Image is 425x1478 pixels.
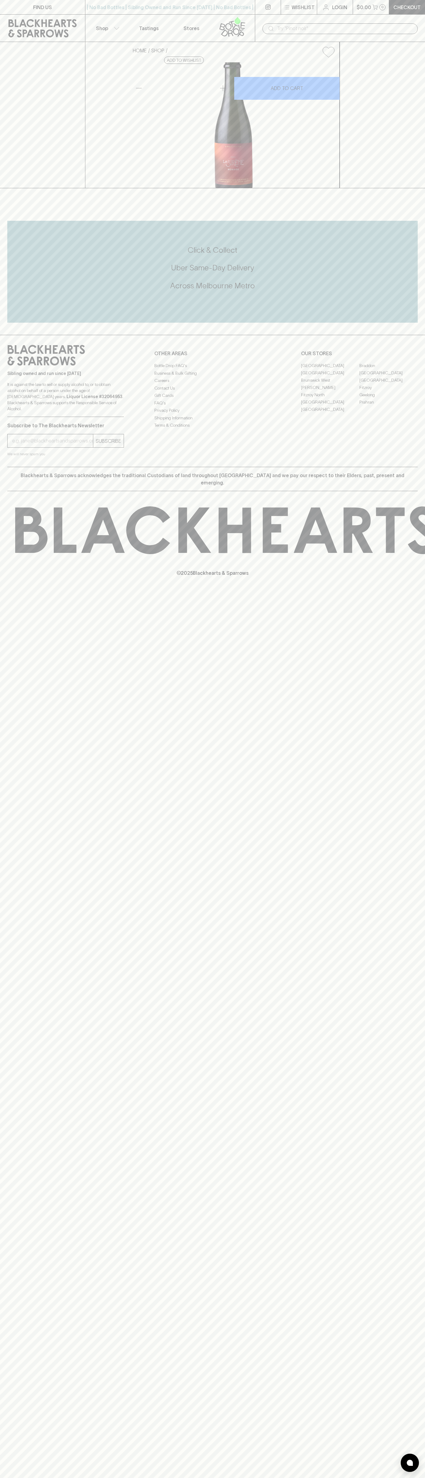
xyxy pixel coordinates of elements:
[381,5,384,9] p: 0
[7,221,418,323] div: Call to action block
[154,370,271,377] a: Business & Bulk Gifting
[164,57,204,64] button: Add to wishlist
[301,362,359,369] a: [GEOGRAPHIC_DATA]
[96,25,108,32] p: Shop
[154,399,271,407] a: FAQ's
[33,4,52,11] p: FIND US
[7,451,124,457] p: We will never spam you
[154,362,271,370] a: Bottle Drop FAQ's
[154,414,271,422] a: Shipping Information
[332,4,347,11] p: Login
[301,369,359,376] a: [GEOGRAPHIC_DATA]
[154,377,271,384] a: Careers
[7,381,124,412] p: It is against the law to sell or supply alcohol to, or to obtain alcohol on behalf of a person un...
[154,350,271,357] p: OTHER AREAS
[67,394,122,399] strong: Liquor License #32064953
[301,406,359,413] a: [GEOGRAPHIC_DATA]
[359,391,418,398] a: Geelong
[359,362,418,369] a: Braddon
[7,370,124,376] p: Sibling owned and run since [DATE]
[12,472,413,486] p: Blackhearts & Sparrows acknowledges the traditional Custodians of land throughout [GEOGRAPHIC_DAT...
[7,263,418,273] h5: Uber Same-Day Delivery
[320,44,337,60] button: Add to wishlist
[301,391,359,398] a: Fitzroy North
[271,85,303,92] p: ADD TO CART
[357,4,371,11] p: $0.00
[7,245,418,255] h5: Click & Collect
[12,436,93,446] input: e.g. jane@blackheartsandsparrows.com.au
[359,369,418,376] a: [GEOGRAPHIC_DATA]
[301,384,359,391] a: [PERSON_NAME]
[96,437,121,445] p: SUBSCRIBE
[301,376,359,384] a: Brunswick West
[407,1460,413,1466] img: bubble-icon
[93,434,124,447] button: SUBSCRIBE
[277,24,413,33] input: Try "Pinot noir"
[7,281,418,291] h5: Across Melbourne Metro
[154,422,271,429] a: Terms & Conditions
[154,384,271,392] a: Contact Us
[183,25,199,32] p: Stores
[139,25,159,32] p: Tastings
[359,376,418,384] a: [GEOGRAPHIC_DATA]
[170,15,213,42] a: Stores
[154,407,271,414] a: Privacy Policy
[292,4,315,11] p: Wishlist
[128,15,170,42] a: Tastings
[85,15,128,42] button: Shop
[359,398,418,406] a: Prahran
[393,4,421,11] p: Checkout
[234,77,340,100] button: ADD TO CART
[359,384,418,391] a: Fitzroy
[133,48,147,53] a: HOME
[154,392,271,399] a: Gift Cards
[301,398,359,406] a: [GEOGRAPHIC_DATA]
[128,62,339,188] img: 40755.png
[301,350,418,357] p: OUR STORES
[151,48,164,53] a: SHOP
[7,422,124,429] p: Subscribe to The Blackhearts Newsletter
